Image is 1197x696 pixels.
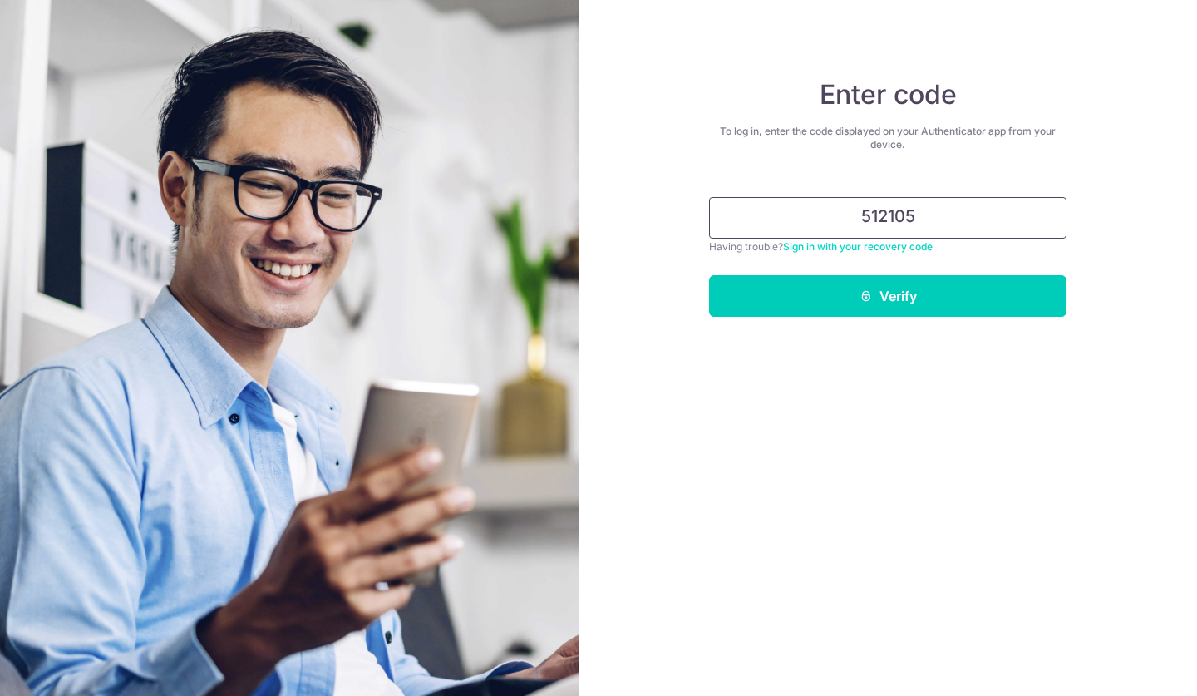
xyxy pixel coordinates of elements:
[783,240,933,253] a: Sign in with your recovery code
[709,125,1066,151] div: To log in, enter the code displayed on your Authenticator app from your device.
[709,78,1066,111] h4: Enter code
[709,239,1066,255] div: Having trouble?
[709,275,1066,317] button: Verify
[709,197,1066,239] input: Enter 6 digit code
